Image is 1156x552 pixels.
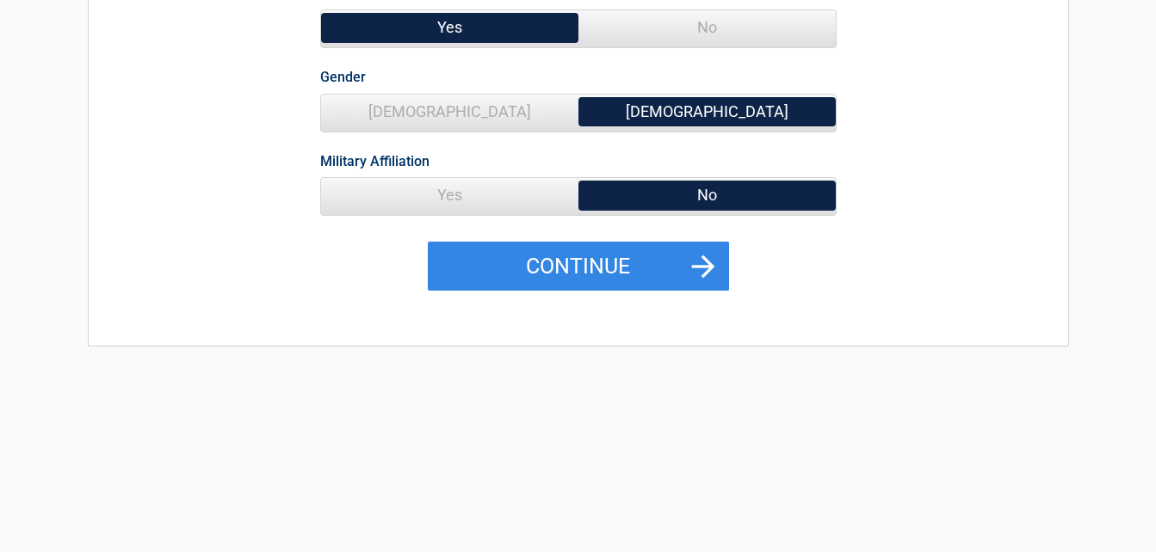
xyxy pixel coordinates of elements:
[321,178,578,212] span: Yes
[578,178,836,212] span: No
[321,10,578,45] span: Yes
[320,150,430,173] label: Military Affiliation
[428,242,729,291] button: Continue
[578,10,836,45] span: No
[320,65,366,89] label: Gender
[321,95,578,129] span: [DEMOGRAPHIC_DATA]
[578,95,836,129] span: [DEMOGRAPHIC_DATA]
